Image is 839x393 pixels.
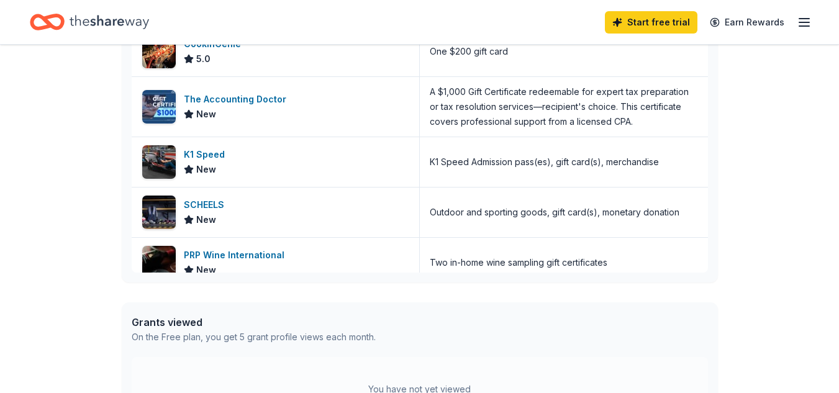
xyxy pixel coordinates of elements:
[142,145,176,179] img: Image for K1 Speed
[605,11,697,34] a: Start free trial
[430,44,508,59] div: One $200 gift card
[430,84,698,129] div: A $1,000 Gift Certificate redeemable for expert tax preparation or tax resolution services—recipi...
[196,263,216,278] span: New
[184,147,230,162] div: K1 Speed
[184,197,229,212] div: SCHEELS
[142,90,176,124] img: Image for The Accounting Doctor
[430,255,607,270] div: Two in-home wine sampling gift certificates
[142,246,176,279] img: Image for PRP Wine International
[196,107,216,122] span: New
[132,330,376,345] div: On the Free plan, you get 5 grant profile views each month.
[132,315,376,330] div: Grants viewed
[142,196,176,229] img: Image for SCHEELS
[142,35,176,68] img: Image for CookinGenie
[196,52,211,66] span: 5.0
[184,92,291,107] div: The Accounting Doctor
[196,212,216,227] span: New
[430,155,659,169] div: K1 Speed Admission pass(es), gift card(s), merchandise
[702,11,792,34] a: Earn Rewards
[184,248,289,263] div: PRP Wine International
[430,205,679,220] div: Outdoor and sporting goods, gift card(s), monetary donation
[196,162,216,177] span: New
[30,7,149,37] a: Home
